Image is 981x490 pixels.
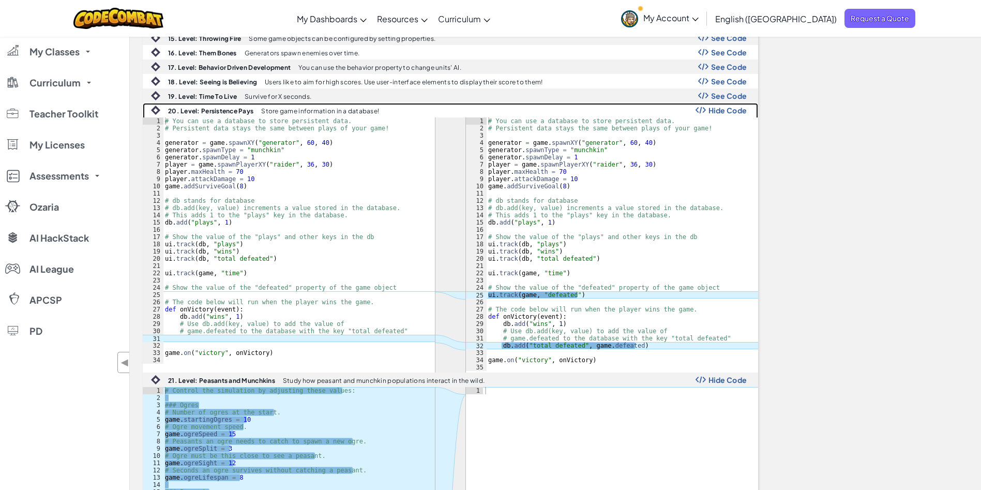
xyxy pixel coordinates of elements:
div: 18 [143,241,163,248]
div: 11 [143,459,163,467]
div: 33 [466,349,487,357]
b: 16. Level: Them Bones [168,49,237,57]
img: Show Code Logo [698,34,708,41]
img: Show Code Logo [698,63,708,70]
p: Users like to aim for high scores. Use user-interface elements to display their score to them! [265,79,542,85]
span: Resources [377,13,418,24]
img: CodeCombat logo [73,8,164,29]
div: 6 [466,154,487,161]
div: 5 [466,146,487,154]
div: 2 [466,125,487,132]
span: My Licenses [29,140,85,150]
img: Show Code Logo [696,107,706,114]
div: 10 [466,183,487,190]
div: 12 [466,197,487,204]
a: 16. Level: Them Bones Generators spawn enemies over time. Show Code Logo See Code [143,45,758,60]
div: 12 [143,197,163,204]
div: 32 [466,342,487,349]
div: 2 [143,125,163,132]
a: Request a Quote [844,9,915,28]
span: Teacher Toolkit [29,109,98,118]
div: 26 [466,299,487,306]
div: 13 [466,204,487,212]
div: 33 [143,349,163,357]
div: 29 [466,320,487,328]
div: 31 [143,335,163,342]
img: IconIntro.svg [151,375,160,384]
a: Resources [372,5,433,33]
div: 15 [466,219,487,226]
a: My Dashboards [292,5,372,33]
div: 34 [466,357,487,364]
p: Survive for X seconds. [245,93,311,100]
span: Curriculum [438,13,481,24]
div: 27 [466,306,487,313]
div: 2 [143,394,163,402]
a: English ([GEOGRAPHIC_DATA]) [710,5,842,33]
a: 19. Level: Time To Live Survive for X seconds. Show Code Logo See Code [143,88,758,103]
div: 20 [466,255,487,262]
div: 14 [466,212,487,219]
div: 1 [466,387,483,394]
img: Show Code Logo [698,78,708,85]
div: 6 [143,423,163,430]
div: 3 [143,132,163,139]
div: 22 [143,270,163,277]
span: My Classes [29,47,80,56]
div: 35 [466,364,487,371]
div: 8 [466,168,487,175]
div: 15 [143,219,163,226]
span: See Code [711,34,747,42]
a: Curriculum [433,5,495,33]
b: 15. Level: Throwing Fire [168,35,241,42]
div: 24 [466,284,487,291]
div: 5 [143,146,163,154]
span: See Code [711,63,747,71]
a: 17. Level: Behavior Driven Development You can use the behavior property to change units' AI. Sho... [143,60,758,74]
div: 14 [143,481,163,488]
span: AI HackStack [29,233,89,243]
img: avatar [621,10,638,27]
img: IconIntro.svg [151,77,160,86]
div: 21 [466,262,487,270]
div: 6 [143,154,163,161]
div: 4 [466,139,487,146]
b: 19. Level: Time To Live [168,93,237,100]
div: 30 [466,328,487,335]
span: Hide Code [708,376,747,384]
div: 8 [143,168,163,175]
div: 26 [143,299,163,306]
div: 19 [466,248,487,255]
b: 20. Level: Persistence Pays [168,107,253,115]
div: 1 [143,117,163,125]
div: 28 [143,313,163,320]
div: 12 [143,467,163,474]
div: 3 [143,402,163,409]
img: IconIntro.svg [151,33,160,42]
div: 17 [466,233,487,241]
div: 9 [143,445,163,452]
div: 4 [143,139,163,146]
div: 22 [466,270,487,277]
a: My Account [616,2,704,35]
span: My Account [643,12,699,23]
div: 10 [143,452,163,459]
b: 21. Level: Peasants and Munchkins [168,377,275,384]
div: 23 [143,277,163,284]
img: Show Code Logo [696,376,706,383]
div: 19 [143,248,163,255]
div: 20 [143,255,163,262]
div: 13 [143,204,163,212]
div: 4 [143,409,163,416]
span: See Code [711,92,747,100]
div: 14 [143,212,163,219]
div: 9 [466,175,487,183]
img: Show Code Logo [698,49,708,56]
span: AI League [29,264,74,274]
img: IconIntro.svg [151,91,160,100]
span: See Code [711,48,747,56]
div: 23 [466,277,487,284]
div: 27 [143,306,163,313]
div: 11 [466,190,487,197]
div: 1 [466,117,487,125]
